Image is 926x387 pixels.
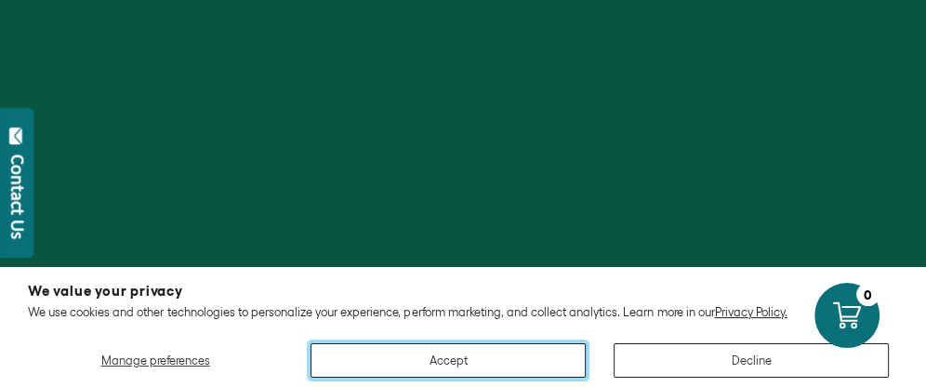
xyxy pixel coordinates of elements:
button: Decline [614,343,889,378]
button: Manage preferences [28,343,283,378]
div: Contact Us [8,154,27,239]
h2: We value your privacy [28,284,898,298]
p: We use cookies and other technologies to personalize your experience, perform marketing, and coll... [28,305,898,320]
div: 0 [856,283,880,306]
button: Accept [311,343,586,378]
span: Manage preferences [101,354,210,367]
a: Privacy Policy. [715,305,787,319]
